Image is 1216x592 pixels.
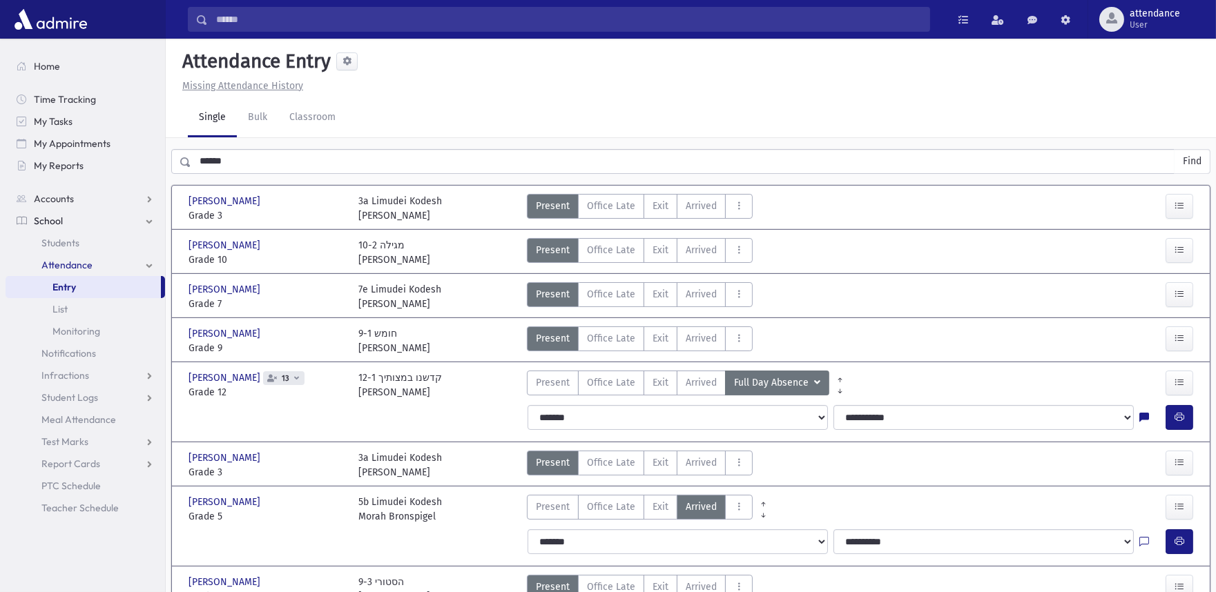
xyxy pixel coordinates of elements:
span: Notifications [41,347,96,359]
span: Office Late [587,199,635,213]
span: Office Late [587,455,635,470]
span: Arrived [686,455,717,470]
span: [PERSON_NAME] [189,575,263,589]
div: 9-1 חומש [PERSON_NAME] [358,326,430,355]
span: Exit [653,199,668,213]
div: AttTypes [527,495,753,524]
span: Exit [653,500,668,514]
span: Grade 3 [189,208,345,223]
span: My Appointments [34,137,110,150]
button: Full Day Absence [725,371,829,395]
span: Office Late [587,331,635,346]
button: Find [1175,150,1210,173]
span: Test Marks [41,435,88,448]
span: Office Late [587,500,635,514]
span: Present [536,331,570,346]
a: Teacher Schedule [6,497,165,519]
div: AttTypes [527,194,753,223]
span: Grade 5 [189,509,345,524]
a: My Tasks [6,110,165,132]
span: Home [34,60,60,72]
a: Notifications [6,342,165,364]
span: [PERSON_NAME] [189,326,263,341]
span: Monitoring [52,325,100,337]
span: My Reports [34,159,84,172]
a: Student Logs [6,386,165,408]
span: Attendance [41,259,93,271]
span: Student Logs [41,391,98,404]
span: Entry [52,281,76,293]
a: School [6,210,165,232]
span: My Tasks [34,115,73,128]
a: Report Cards [6,453,165,475]
a: Bulk [237,99,278,137]
a: Missing Attendance History [177,80,303,92]
span: [PERSON_NAME] [189,238,263,253]
a: My Reports [6,155,165,177]
span: Arrived [686,331,717,346]
span: Exit [653,331,668,346]
span: [PERSON_NAME] [189,451,263,465]
span: Exit [653,287,668,302]
span: Present [536,500,570,514]
div: AttTypes [527,282,753,311]
span: Present [536,375,570,390]
span: List [52,303,68,315]
a: Accounts [6,188,165,210]
span: Students [41,237,79,249]
span: Grade 12 [189,385,345,399]
span: Exit [653,243,668,257]
span: Infractions [41,369,89,382]
span: 13 [279,374,292,383]
a: Entry [6,276,161,298]
span: Grade 3 [189,465,345,480]
div: 10-2 מגילה [PERSON_NAME] [358,238,430,267]
span: [PERSON_NAME] [189,194,263,208]
span: [PERSON_NAME] [189,371,263,385]
u: Missing Attendance History [182,80,303,92]
div: 3a Limudei Kodesh [PERSON_NAME] [358,194,442,223]
a: Single [188,99,237,137]
span: Arrived [686,243,717,257]
span: Present [536,287,570,302]
span: [PERSON_NAME] [189,495,263,509]
h5: Attendance Entry [177,50,331,73]
span: Exit [653,455,668,470]
span: Exit [653,375,668,390]
span: Grade 7 [189,297,345,311]
span: Arrived [686,199,717,213]
div: 3a Limudei Kodesh [PERSON_NAME] [358,451,442,480]
span: Present [536,455,570,470]
div: AttTypes [527,238,753,267]
a: List [6,298,165,320]
img: AdmirePro [11,6,90,33]
a: Time Tracking [6,88,165,110]
span: Teacher Schedule [41,502,119,514]
span: Time Tracking [34,93,96,106]
span: Office Late [587,287,635,302]
a: Monitoring [6,320,165,342]
span: Full Day Absence [734,375,811,391]
span: Arrived [686,375,717,390]
span: Present [536,199,570,213]
span: PTC Schedule [41,480,101,492]
span: Meal Attendance [41,413,116,426]
span: Office Late [587,375,635,390]
span: Accounts [34,193,74,205]
div: AttTypes [527,451,753,480]
a: Meal Attendance [6,408,165,431]
div: 5b Limudei Kodesh Morah Bronspigel [358,495,442,524]
input: Search [208,7,929,32]
div: 7e Limudei Kodesh [PERSON_NAME] [358,282,441,311]
a: Attendance [6,254,165,276]
a: Test Marks [6,431,165,453]
a: Students [6,232,165,254]
span: Grade 10 [189,253,345,267]
span: Arrived [686,287,717,302]
div: AttTypes [527,371,829,399]
span: User [1130,19,1180,30]
a: Infractions [6,364,165,386]
span: attendance [1130,8,1180,19]
span: Grade 9 [189,341,345,355]
a: Home [6,55,165,77]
